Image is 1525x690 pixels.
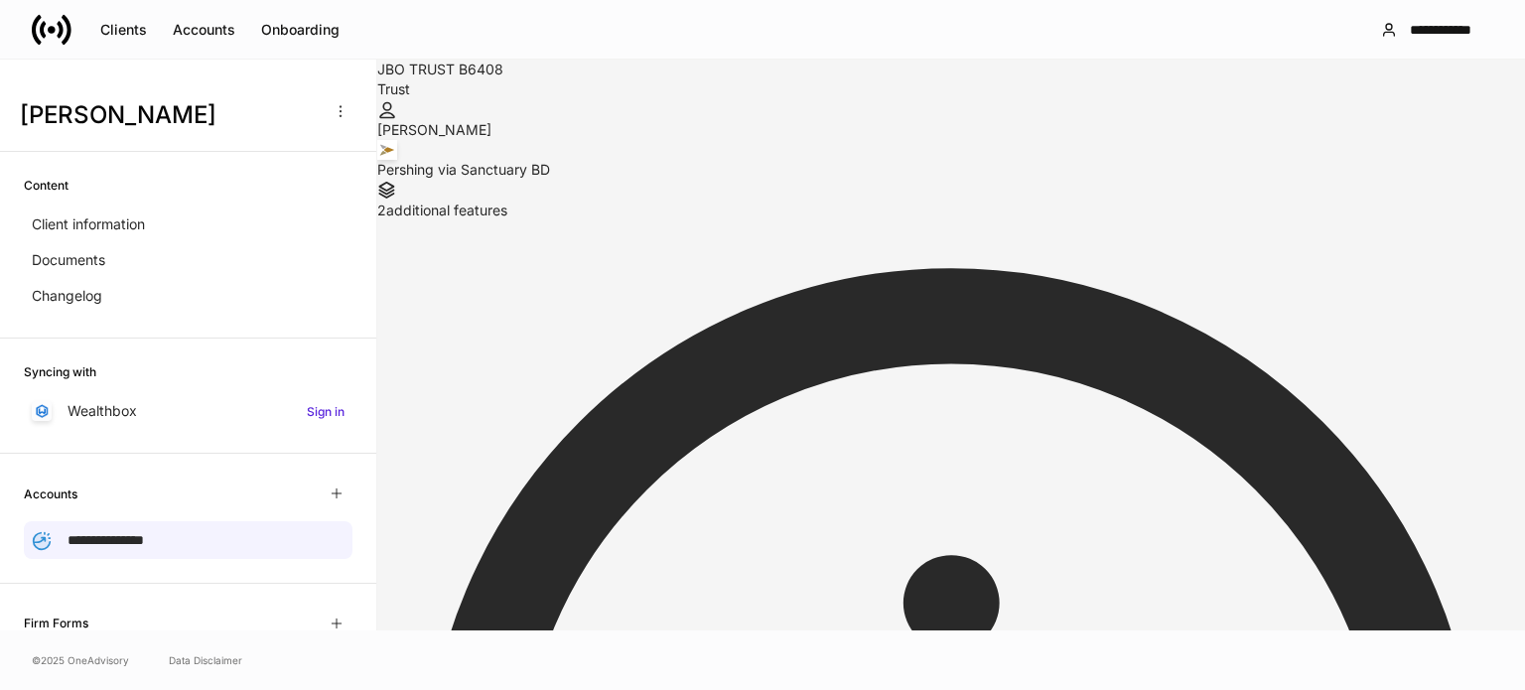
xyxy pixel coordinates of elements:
[24,242,352,278] a: Documents
[24,176,69,195] h6: Content
[32,250,105,270] p: Documents
[24,362,96,381] h6: Syncing with
[248,14,352,46] button: Onboarding
[173,20,235,40] div: Accounts
[169,652,242,668] a: Data Disclaimer
[261,20,340,40] div: Onboarding
[20,99,317,131] h3: [PERSON_NAME]
[24,278,352,314] a: Changelog
[32,214,145,234] p: Client information
[377,60,1525,79] div: JBO TRUST B6408
[68,401,137,421] p: Wealthbox
[377,79,1525,99] div: Trust
[32,652,129,668] span: © 2025 OneAdvisory
[24,614,88,632] h6: Firm Forms
[377,120,1525,140] div: [PERSON_NAME]
[160,14,248,46] button: Accounts
[377,160,1525,180] div: Pershing via Sanctuary BD
[24,393,352,429] a: WealthboxSign in
[32,286,102,306] p: Changelog
[24,484,77,503] h6: Accounts
[87,14,160,46] button: Clients
[100,20,147,40] div: Clients
[24,207,352,242] a: Client information
[307,402,345,421] h6: Sign in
